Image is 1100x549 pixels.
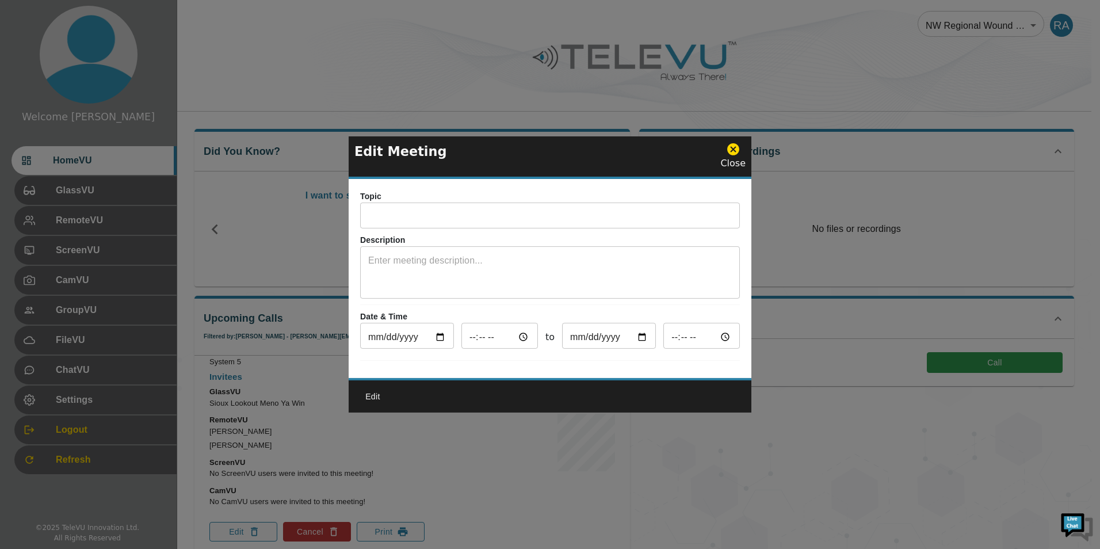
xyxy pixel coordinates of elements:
span: to [545,330,555,344]
p: Description [360,234,740,246]
p: Topic [360,190,740,203]
img: d_736959983_company_1615157101543_736959983 [20,54,48,82]
img: Chat Widget [1060,509,1094,543]
div: Close [720,142,746,170]
span: We're online! [67,145,159,261]
p: Date & Time [360,311,740,323]
button: Edit [354,386,391,407]
p: Edit Meeting [354,142,447,162]
div: Chat with us now [60,60,193,75]
textarea: Type your message and hit 'Enter' [6,314,219,354]
div: Minimize live chat window [189,6,216,33]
